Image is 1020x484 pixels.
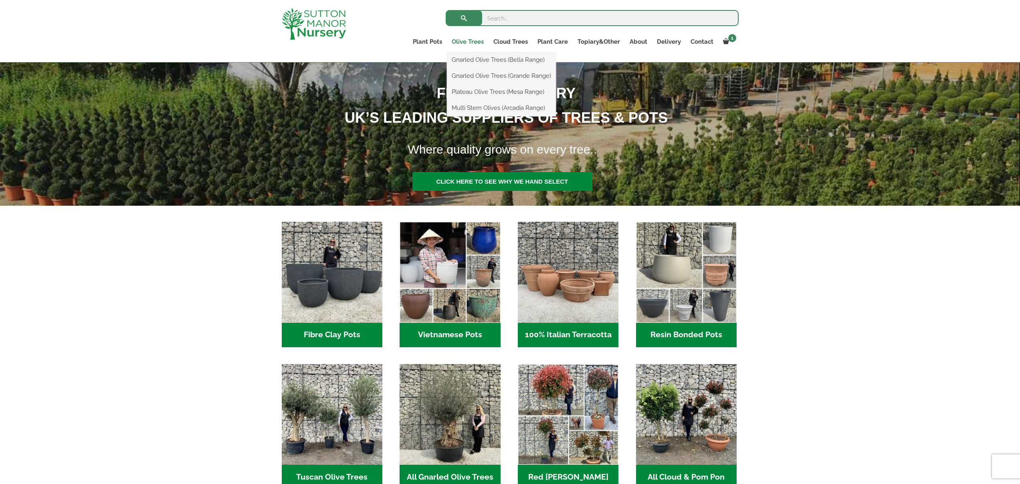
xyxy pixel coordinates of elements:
[400,222,500,322] img: Home - 6E921A5B 9E2F 4B13 AB99 4EF601C89C59 1 105 c
[728,34,736,42] span: 1
[636,364,737,465] img: Home - A124EB98 0980 45A7 B835 C04B779F7765
[636,323,737,348] h2: Resin Bonded Pots
[408,36,447,47] a: Plant Pots
[533,36,573,47] a: Plant Care
[398,138,792,162] h1: Where quality grows on every tree..
[400,323,500,348] h2: Vietnamese Pots
[400,364,500,465] img: Home - 5833C5B7 31D0 4C3A 8E42 DB494A1738DB
[446,10,739,26] input: Search...
[518,222,618,322] img: Home - 1B137C32 8D99 4B1A AA2F 25D5E514E47D 1 105 c
[636,222,737,322] img: Home - 67232D1B A461 444F B0F6 BDEDC2C7E10B 1 105 c
[718,36,739,47] a: 1
[518,222,618,347] a: Visit product category 100% Italian Terracotta
[282,222,382,347] a: Visit product category Fibre Clay Pots
[447,70,556,82] a: Gnarled Olive Trees (Grande Range)
[400,222,500,347] a: Visit product category Vietnamese Pots
[652,36,686,47] a: Delivery
[212,81,791,130] h1: FREE UK DELIVERY UK’S LEADING SUPPLIERS OF TREES & POTS
[447,54,556,66] a: Gnarled Olive Trees (Bella Range)
[518,364,618,465] img: Home - F5A23A45 75B5 4929 8FB2 454246946332
[625,36,652,47] a: About
[282,364,382,465] img: Home - 7716AD77 15EA 4607 B135 B37375859F10
[447,86,556,98] a: Plateau Olive Trees (Mesa Range)
[518,323,618,348] h2: 100% Italian Terracotta
[489,36,533,47] a: Cloud Trees
[636,222,737,347] a: Visit product category Resin Bonded Pots
[686,36,718,47] a: Contact
[447,102,556,114] a: Multi Stem Olives (Arcadia Range)
[447,36,489,47] a: Olive Trees
[282,323,382,348] h2: Fibre Clay Pots
[573,36,625,47] a: Topiary&Other
[282,8,346,40] img: logo
[282,222,382,322] img: Home - 8194B7A3 2818 4562 B9DD 4EBD5DC21C71 1 105 c 1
